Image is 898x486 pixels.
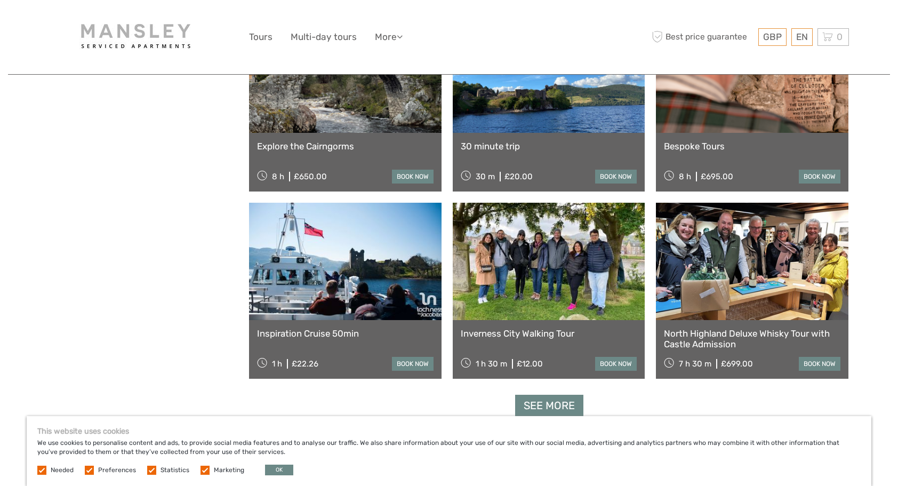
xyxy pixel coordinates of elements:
[835,31,844,42] span: 0
[664,141,840,152] a: Bespoke Tours
[257,328,434,339] a: Inspiration Cruise 50min
[294,172,327,181] div: £650.00
[291,29,357,45] a: Multi-day tours
[257,141,434,152] a: Explore the Cairngorms
[214,466,244,475] label: Marketing
[265,465,293,475] button: OK
[272,172,284,181] span: 8 h
[595,170,637,184] a: book now
[649,28,756,46] span: Best price guarantee
[791,28,813,46] div: EN
[37,427,861,436] h5: This website uses cookies
[375,29,403,45] a: More
[679,172,691,181] span: 8 h
[664,328,840,350] a: North Highland Deluxe Whisky Tour with Castle Admission
[763,31,782,42] span: GBP
[799,170,840,184] a: book now
[517,359,543,369] div: £12.00
[27,416,871,486] div: We use cookies to personalise content and ads, to provide social media features and to analyse ou...
[272,359,282,369] span: 1 h
[249,29,272,45] a: Tours
[292,359,318,369] div: £22.26
[476,172,495,181] span: 30 m
[15,19,121,27] p: We're away right now. Please check back later!
[461,141,637,152] a: 30 minute trip
[595,357,637,371] a: book now
[799,357,840,371] a: book now
[79,24,197,51] img: 2212-0dbb9363-5844-4832-a5d3-67481cf5a63d_logo_big.jpg
[504,172,533,181] div: £20.00
[51,466,74,475] label: Needed
[701,172,733,181] div: £695.00
[721,359,753,369] div: £699.00
[515,395,583,417] a: See more
[476,359,507,369] span: 1 h 30 m
[679,359,711,369] span: 7 h 30 m
[461,328,637,339] a: Inverness City Walking Tour
[392,170,434,184] a: book now
[123,17,135,29] button: Open LiveChat chat widget
[161,466,189,475] label: Statistics
[98,466,136,475] label: Preferences
[392,357,434,371] a: book now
